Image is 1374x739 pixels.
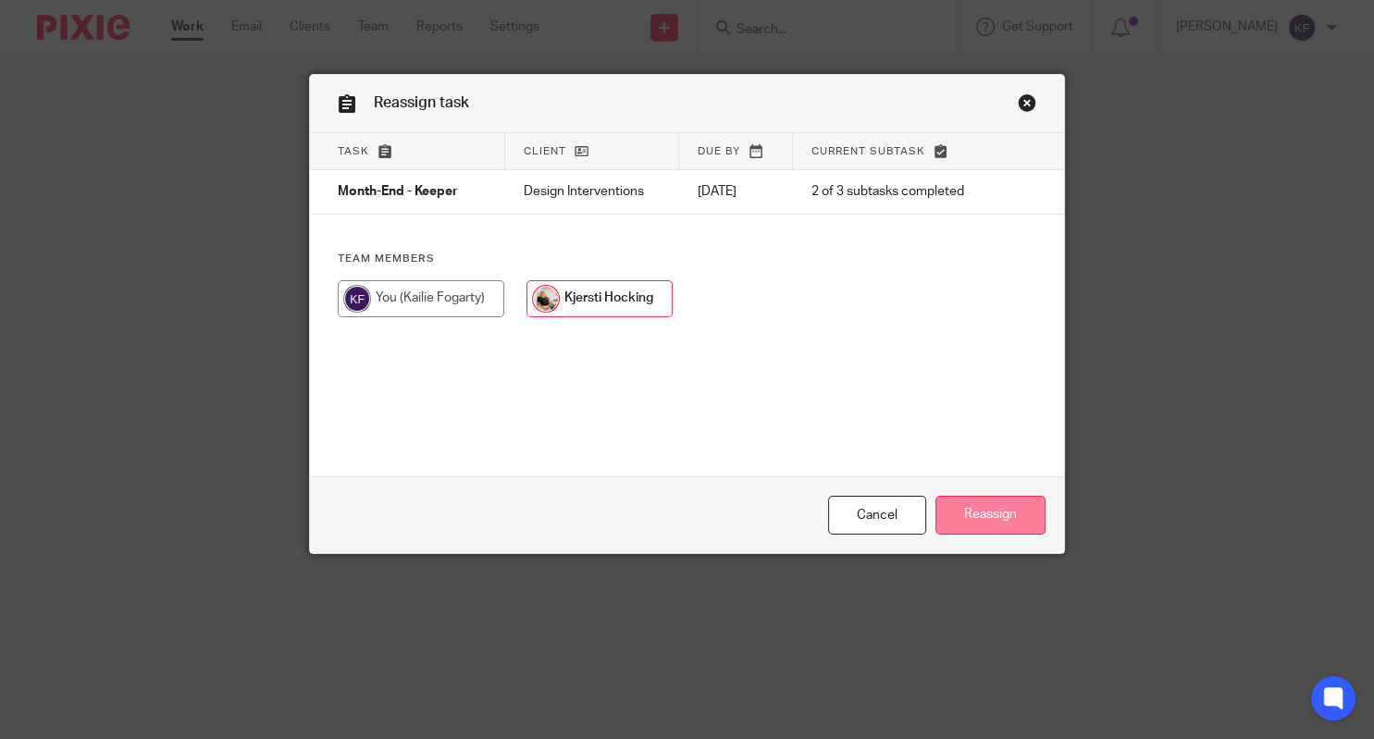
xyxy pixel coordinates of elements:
a: Close this dialog window [828,496,926,536]
span: Reassign task [374,95,469,110]
p: [DATE] [698,182,774,201]
span: Due by [698,146,740,156]
h4: Team members [338,252,1036,266]
span: Current subtask [811,146,925,156]
span: Task [338,146,369,156]
span: Month-End - Keeper [338,186,458,199]
a: Close this dialog window [1018,93,1036,118]
p: Design Interventions [523,182,660,201]
input: Reassign [935,496,1046,536]
span: Client [524,146,566,156]
td: 2 of 3 subtasks completed [793,170,1003,215]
